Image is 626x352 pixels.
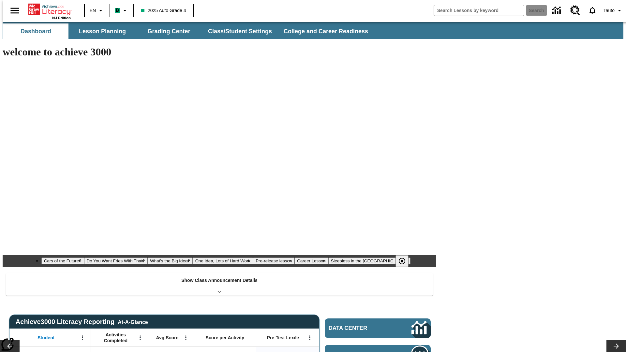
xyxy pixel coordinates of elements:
[3,46,436,58] h1: welcome to achieve 3000
[3,22,623,39] div: SubNavbar
[136,23,201,39] button: Grading Center
[601,5,626,16] button: Profile/Settings
[87,5,108,16] button: Language: EN, Select a language
[294,257,328,264] button: Slide 6 Career Lesson
[6,273,433,296] div: Show Class Announcement Details
[28,2,71,20] div: Home
[606,340,626,352] button: Lesson carousel, Next
[604,7,615,14] span: Tauto
[16,318,148,326] span: Achieve3000 Literacy Reporting
[548,2,566,20] a: Data Center
[70,23,135,39] button: Lesson Planning
[118,318,148,325] div: At-A-Glance
[206,335,245,341] span: Score per Activity
[395,255,415,267] div: Pause
[135,333,145,343] button: Open Menu
[584,2,601,19] a: Notifications
[328,257,411,264] button: Slide 7 Sleepless in the Animal Kingdom
[5,1,24,20] button: Open side menu
[278,23,373,39] button: College and Career Readiness
[41,257,84,264] button: Slide 1 Cars of the Future?
[28,3,71,16] a: Home
[181,333,191,343] button: Open Menu
[84,257,148,264] button: Slide 2 Do You Want Fries With That?
[267,335,299,341] span: Pre-Test Lexile
[193,257,253,264] button: Slide 4 One Idea, Lots of Hard Work
[52,16,71,20] span: NJ Edition
[395,255,409,267] button: Pause
[147,257,193,264] button: Slide 3 What's the Big Idea?
[253,257,294,264] button: Slide 5 Pre-release lesson
[116,6,119,14] span: B
[203,23,277,39] button: Class/Student Settings
[3,23,68,39] button: Dashboard
[305,333,315,343] button: Open Menu
[37,335,54,341] span: Student
[141,7,186,14] span: 2025 Auto Grade 4
[329,325,390,331] span: Data Center
[90,7,96,14] span: EN
[78,333,87,343] button: Open Menu
[181,277,258,284] p: Show Class Announcement Details
[566,2,584,19] a: Resource Center, Will open in new tab
[94,332,137,344] span: Activities Completed
[112,5,131,16] button: Boost Class color is mint green. Change class color
[3,23,374,39] div: SubNavbar
[434,5,524,16] input: search field
[156,335,178,341] span: Avg Score
[325,318,431,338] a: Data Center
